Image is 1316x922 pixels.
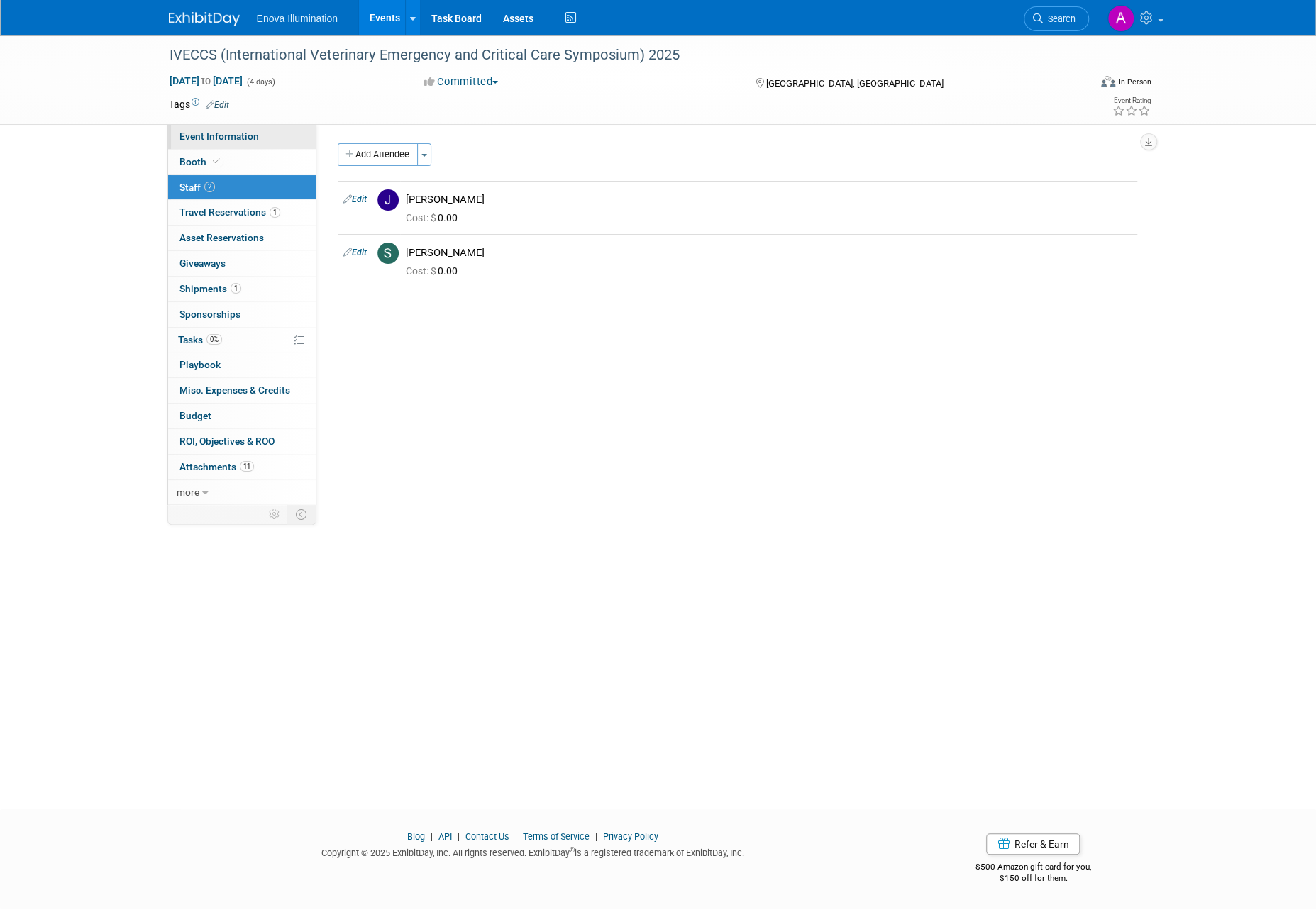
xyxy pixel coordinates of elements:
img: ExhibitDay [169,12,240,26]
span: Cost: $ [406,265,438,277]
a: API [438,831,452,842]
span: 0.00 [406,265,463,277]
img: S.jpg [377,243,399,264]
span: Giveaways [179,257,226,269]
a: Asset Reservations [168,226,316,250]
a: Budget [168,404,316,428]
span: | [592,831,601,842]
a: Travel Reservations1 [168,200,316,225]
a: Search [1024,6,1089,31]
div: Copyright © 2025 ExhibitDay, Inc. All rights reserved. ExhibitDay is a registered trademark of Ex... [169,843,898,860]
div: IVECCS (International Veterinary Emergency and Critical Care Symposium) 2025 [165,43,1068,68]
td: Toggle Event Tabs [287,505,316,523]
span: 1 [231,283,241,294]
i: Booth reservation complete [213,157,220,165]
a: Edit [343,194,367,204]
a: Privacy Policy [603,831,658,842]
a: Terms of Service [523,831,590,842]
a: Edit [206,100,229,110]
span: to [199,75,213,87]
div: Event Format [1005,74,1151,95]
a: Staff2 [168,175,316,200]
span: Travel Reservations [179,206,280,218]
div: $500 Amazon gift card for you, [919,852,1148,884]
span: more [177,487,199,498]
span: Misc. Expenses & Credits [179,384,290,396]
a: more [168,480,316,505]
span: 2 [204,182,215,192]
a: Misc. Expenses & Credits [168,378,316,403]
a: Playbook [168,352,316,377]
a: Blog [407,831,425,842]
img: Format-Inperson.png [1101,76,1115,87]
div: Event Rating [1112,97,1150,104]
span: Asset Reservations [179,232,264,243]
span: | [454,831,463,842]
div: In-Person [1117,77,1151,87]
a: Giveaways [168,251,316,276]
td: Personalize Event Tab Strip [262,505,287,523]
span: | [512,831,521,842]
span: (4 days) [245,77,275,87]
span: Enova Illumination [257,13,338,24]
span: Playbook [179,359,221,370]
a: Contact Us [465,831,509,842]
a: Refer & Earn [986,833,1080,855]
span: 0.00 [406,212,463,223]
span: Booth [179,156,223,167]
a: Tasks0% [168,328,316,352]
span: 11 [240,461,254,472]
a: ROI, Objectives & ROO [168,429,316,454]
span: [DATE] [DATE] [169,74,243,87]
a: Sponsorships [168,302,316,327]
sup: ® [570,846,575,854]
span: Cost: $ [406,212,438,223]
img: J.jpg [377,189,399,211]
span: Attachments [179,461,254,472]
button: Committed [419,74,504,89]
span: Tasks [178,334,222,345]
div: [PERSON_NAME] [406,193,1132,206]
a: Booth [168,150,316,174]
span: 1 [270,207,280,218]
span: [GEOGRAPHIC_DATA], [GEOGRAPHIC_DATA] [766,78,944,89]
a: Edit [343,248,367,257]
td: Tags [169,97,229,111]
span: | [427,831,436,842]
a: Event Information [168,124,316,149]
span: Event Information [179,130,259,142]
button: Add Attendee [338,143,418,166]
span: ROI, Objectives & ROO [179,435,275,447]
div: [PERSON_NAME] [406,246,1132,260]
a: Shipments1 [168,277,316,301]
div: $150 off for them. [919,872,1148,884]
span: Sponsorships [179,309,240,320]
a: Attachments11 [168,455,316,479]
span: Search [1043,13,1076,24]
img: Abby Nelson [1107,5,1134,32]
span: 0% [206,334,222,345]
span: Shipments [179,283,241,294]
span: Budget [179,410,211,421]
span: Staff [179,182,215,193]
